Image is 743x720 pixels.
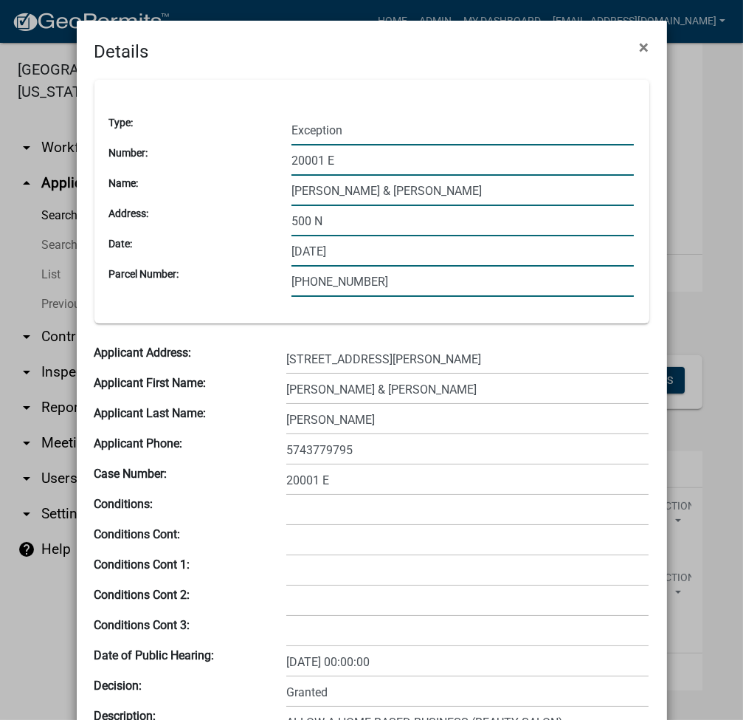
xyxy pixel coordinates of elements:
b: Conditions: [94,497,153,511]
b: Applicant First Name: [94,376,207,390]
b: Type: [109,117,134,128]
b: Applicant Address: [94,346,192,360]
b: Address: [109,208,149,219]
b: Conditions Cont 1: [94,558,190,572]
b: Case Number: [94,467,167,481]
b: Date: [109,238,133,250]
button: Close [628,27,661,68]
span: × [640,37,649,58]
b: Decision: [94,679,142,693]
b: Conditions Cont 2: [94,588,190,602]
h4: Details [94,38,149,65]
b: Applicant Phone: [94,436,183,450]
b: Applicant Last Name: [94,406,207,420]
b: Name: [109,177,139,189]
b: Conditions Cont: [94,527,181,541]
b: Parcel Number: [109,268,179,280]
b: Number: [109,147,148,159]
b: Date of Public Hearing: [94,648,215,662]
b: Conditions Cont 3: [94,618,190,632]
